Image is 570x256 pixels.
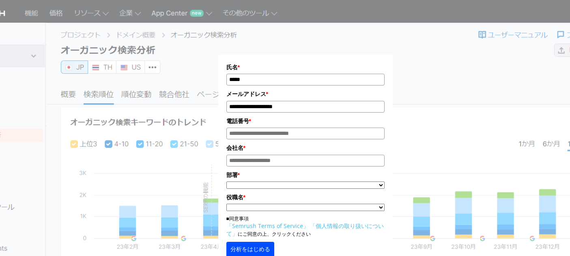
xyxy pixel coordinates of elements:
[226,193,385,202] label: 役職名
[226,171,385,179] label: 部署
[226,222,384,237] a: 「個人情報の取り扱いについて」
[226,63,385,72] label: 氏名
[226,90,385,98] label: メールアドレス
[226,222,309,230] a: 「Semrush Terms of Service」
[226,117,385,126] label: 電話番号
[226,143,385,152] label: 会社名
[226,215,385,238] p: ■同意事項 にご同意の上、クリックください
